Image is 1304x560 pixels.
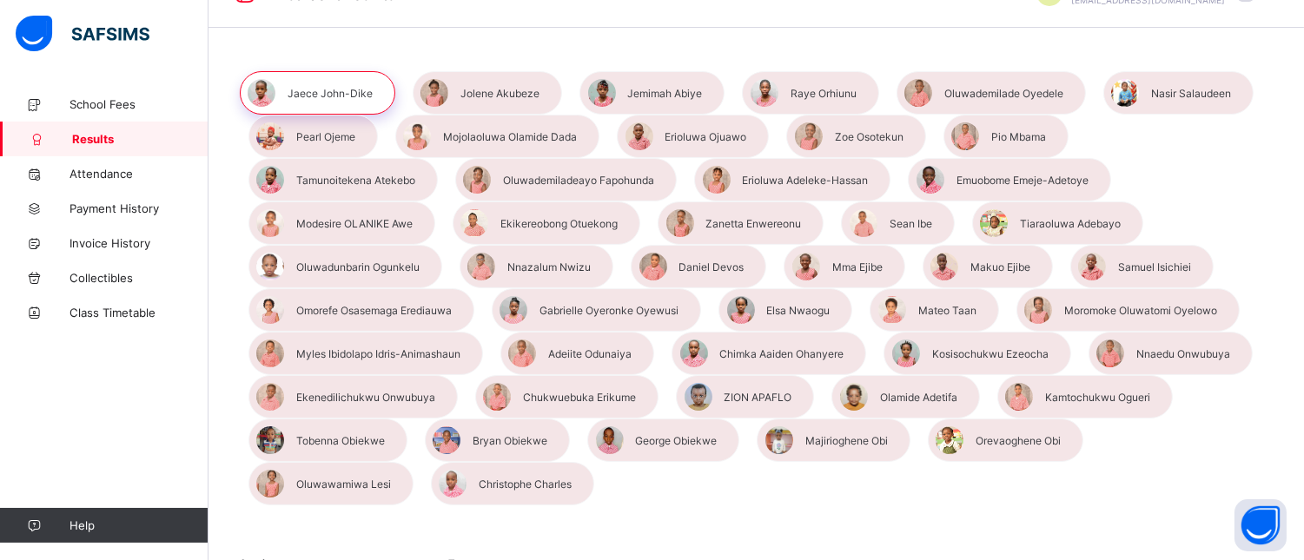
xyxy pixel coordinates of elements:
span: Collectibles [70,271,209,285]
span: School Fees [70,97,209,111]
span: Results [72,132,209,146]
span: Payment History [70,201,209,215]
span: Class Timetable [70,306,209,320]
span: Invoice History [70,236,209,250]
span: Attendance [70,167,209,181]
img: safsims [16,16,149,52]
button: Open asap [1234,499,1287,551]
span: Help [70,518,208,532]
